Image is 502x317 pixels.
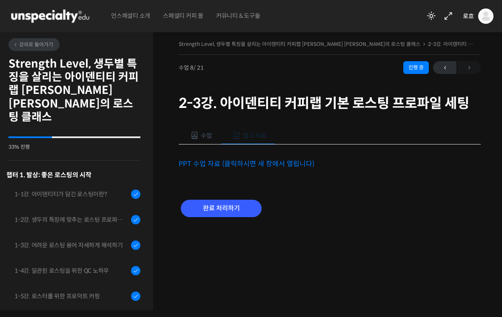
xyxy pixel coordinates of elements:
[243,132,266,139] span: 참고 자료
[463,12,474,20] span: 로흐
[14,266,128,275] div: 1-4강. 일관된 로스팅을 위한 QC 노하우
[13,41,53,48] span: 강의로 돌아가기
[181,200,262,217] input: 완료 처리하기
[433,61,456,74] a: ←이전
[9,144,140,150] div: 33% 진행
[403,61,429,74] div: 진행 중
[14,190,128,199] div: 1-1강. 아이덴티티가 담긴 로스팅이란?
[14,292,128,301] div: 1-5강. 로스터를 위한 프로덕트 커핑
[9,57,140,124] h2: Strength Level, 생두별 특징을 살리는 아이덴티티 커피랩 [PERSON_NAME] [PERSON_NAME]의 로스팅 클래스
[433,62,456,74] span: ←
[179,65,204,71] span: 수업 8
[179,95,481,111] h1: 2-3강. 아이덴티티 커피랩 기본 로스팅 프로파일 세팅
[201,132,212,139] span: 수업
[179,159,314,168] a: PPT 수업 자료 (클릭하시면 새 창에서 열립니다)
[14,241,128,250] div: 1-3강. 어려운 로스팅 용어 자세하게 해석하기
[179,41,420,47] a: Strength Level, 생두별 특징을 살리는 아이덴티티 커피랩 [PERSON_NAME] [PERSON_NAME]의 로스팅 클래스
[9,38,60,51] a: 강의로 돌아가기
[194,64,204,71] span: / 21
[6,169,140,181] h3: 챕터 1. 발상: 좋은 로스팅의 시작
[14,215,128,224] div: 1-2강. 생두의 특징에 맞추는 로스팅 프로파일 'Stength Level'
